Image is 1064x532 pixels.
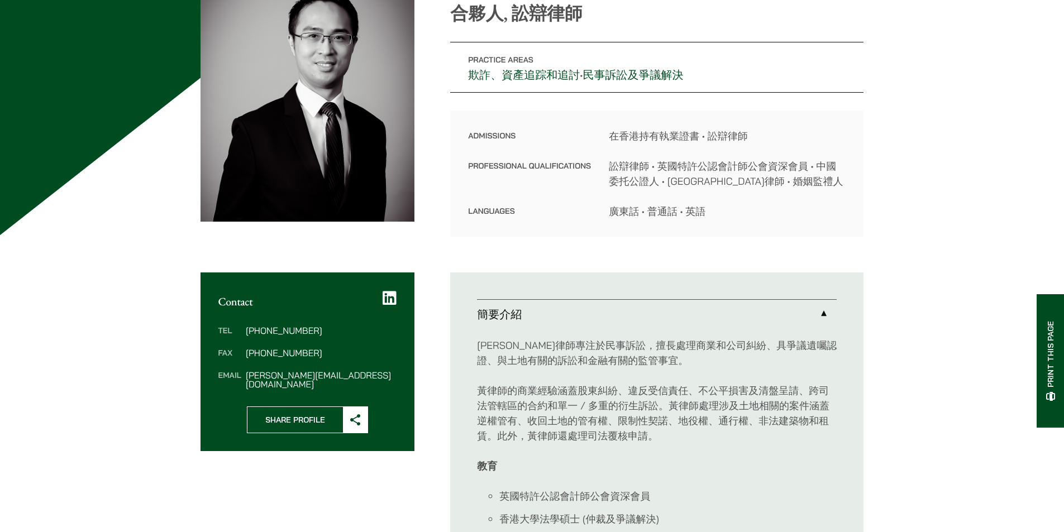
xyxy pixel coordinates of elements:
a: 欺詐、資產追踪和追討 [468,68,580,82]
li: 香港大學法學碩士 (仲裁及爭議解決) [499,511,837,526]
dd: [PHONE_NUMBER] [246,348,397,357]
dt: Admissions [468,128,591,159]
dd: [PERSON_NAME][EMAIL_ADDRESS][DOMAIN_NAME] [246,371,397,389]
p: 合夥人, 訟辯律師 [450,3,863,24]
dt: Email [218,371,241,389]
li: 英國特許公認會計師公會資深會員 [499,488,837,504]
span: Practice Areas [468,55,533,65]
p: • [450,42,863,93]
dd: 訟辯律師 • 英國特許公認會計師公會資深會員 • 中國委托公證人 • [GEOGRAPHIC_DATA]律師 • 婚姻監禮人 [609,159,846,189]
dt: Fax [218,348,241,371]
a: 民事訴訟及爭議解決 [583,68,684,82]
dd: [PHONE_NUMBER] [246,326,397,335]
span: Share Profile [247,407,343,433]
a: 簡要介紹 [477,300,837,329]
h2: Contact [218,295,397,308]
p: 黃律師的商業經驗涵蓋股東糾紛、違反受信責任、不公平損害及清盤呈請、跨司法管轄區的合約和單一 / 多重的衍生訴訟。黃律師處理涉及土地相關的案件涵蓋逆權管有、收回土地的管有權、限制性契諾、地役權、通... [477,383,837,443]
dd: 廣東話 • 普通話 • 英語 [609,204,846,219]
a: LinkedIn [383,290,397,306]
p: [PERSON_NAME]律師專注於民事訴訟，擅長處理商業和公司糾紛、具爭議遺囑認證、與土地有關的訴訟和金融有關的監管事宜。 [477,338,837,368]
dt: Tel [218,326,241,348]
strong: 教育 [477,459,497,472]
dd: 在香港持有執業證書 • 訟辯律師 [609,128,846,143]
dt: Languages [468,204,591,219]
dt: Professional Qualifications [468,159,591,204]
button: Share Profile [247,406,368,433]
